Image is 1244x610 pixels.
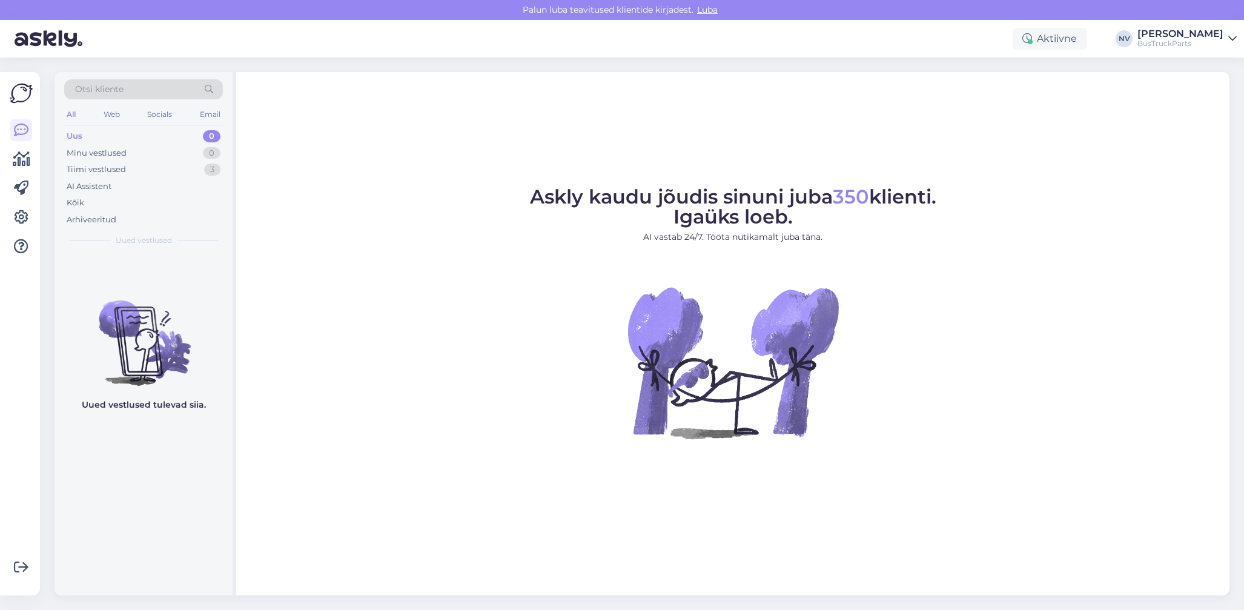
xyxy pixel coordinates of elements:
[1137,29,1223,39] div: [PERSON_NAME]
[145,107,174,122] div: Socials
[82,399,206,411] p: Uued vestlused tulevad siia.
[1137,39,1223,48] div: BusTruckParts
[10,82,33,105] img: Askly Logo
[55,279,233,388] img: No chats
[67,197,84,209] div: Kõik
[101,107,122,122] div: Web
[530,231,936,244] p: AI vastab 24/7. Tööta nutikamalt juba täna.
[1116,30,1133,47] div: NV
[67,214,116,226] div: Arhiveeritud
[75,83,124,96] span: Otsi kliente
[203,147,220,159] div: 0
[67,130,82,142] div: Uus
[693,4,721,15] span: Luba
[1013,28,1087,50] div: Aktiivne
[624,253,842,471] img: No Chat active
[204,164,220,176] div: 3
[197,107,223,122] div: Email
[833,185,869,208] span: 350
[1137,29,1237,48] a: [PERSON_NAME]BusTruckParts
[67,147,127,159] div: Minu vestlused
[67,181,111,193] div: AI Assistent
[64,107,78,122] div: All
[67,164,126,176] div: Tiimi vestlused
[203,130,220,142] div: 0
[116,235,172,246] span: Uued vestlused
[530,185,936,228] span: Askly kaudu jõudis sinuni juba klienti. Igaüks loeb.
